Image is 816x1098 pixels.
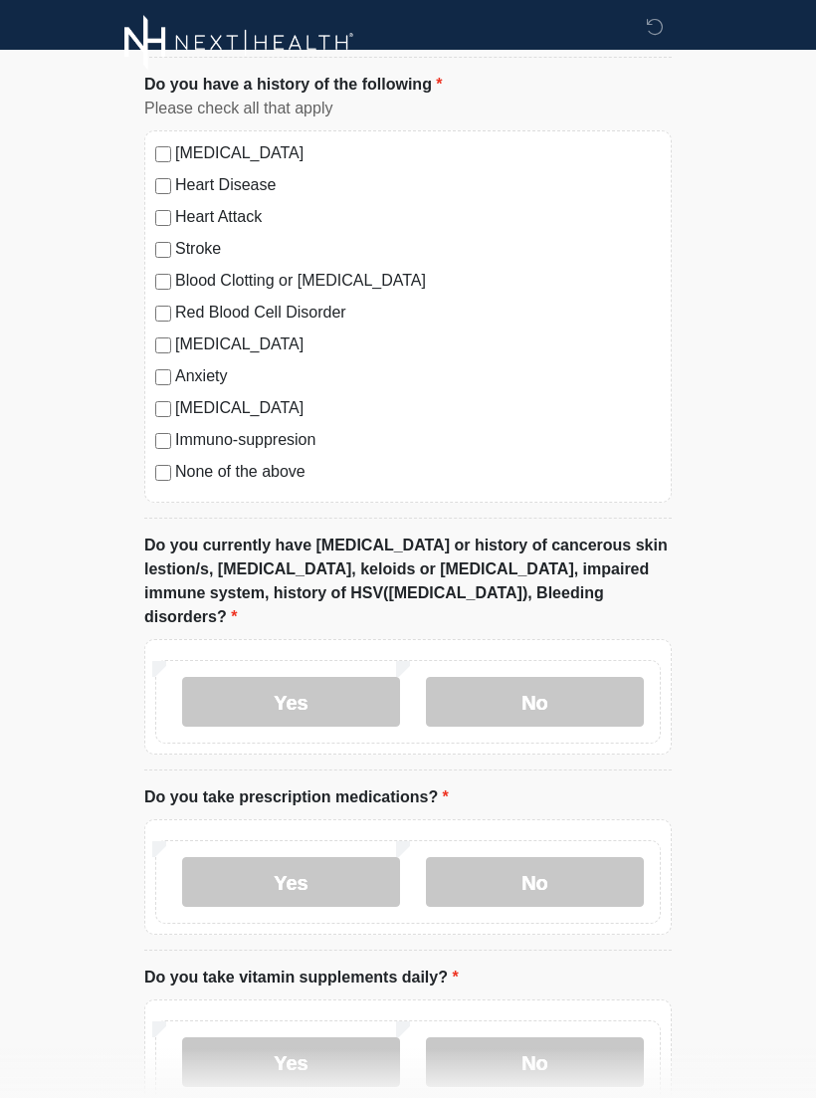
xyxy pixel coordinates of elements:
[155,178,171,194] input: Heart Disease
[144,534,672,629] label: Do you currently have [MEDICAL_DATA] or history of cancerous skin lestion/s, [MEDICAL_DATA], kelo...
[144,73,443,97] label: Do you have a history of the following
[175,460,661,484] label: None of the above
[155,210,171,226] input: Heart Attack
[426,857,644,907] label: No
[175,332,661,356] label: [MEDICAL_DATA]
[175,205,661,229] label: Heart Attack
[155,337,171,353] input: [MEDICAL_DATA]
[182,857,400,907] label: Yes
[175,428,661,452] label: Immuno-suppresion
[155,433,171,449] input: Immuno-suppresion
[144,785,449,809] label: Do you take prescription medications?
[155,401,171,417] input: [MEDICAL_DATA]
[426,677,644,727] label: No
[175,301,661,325] label: Red Blood Cell Disorder
[175,364,661,388] label: Anxiety
[155,274,171,290] input: Blood Clotting or [MEDICAL_DATA]
[155,306,171,322] input: Red Blood Cell Disorder
[175,173,661,197] label: Heart Disease
[182,677,400,727] label: Yes
[155,465,171,481] input: None of the above
[155,242,171,258] input: Stroke
[175,141,661,165] label: [MEDICAL_DATA]
[175,269,661,293] label: Blood Clotting or [MEDICAL_DATA]
[155,146,171,162] input: [MEDICAL_DATA]
[155,369,171,385] input: Anxiety
[175,237,661,261] label: Stroke
[144,97,672,120] div: Please check all that apply
[124,15,354,70] img: Next-Health Logo
[182,1037,400,1087] label: Yes
[426,1037,644,1087] label: No
[175,396,661,420] label: [MEDICAL_DATA]
[144,966,459,989] label: Do you take vitamin supplements daily?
